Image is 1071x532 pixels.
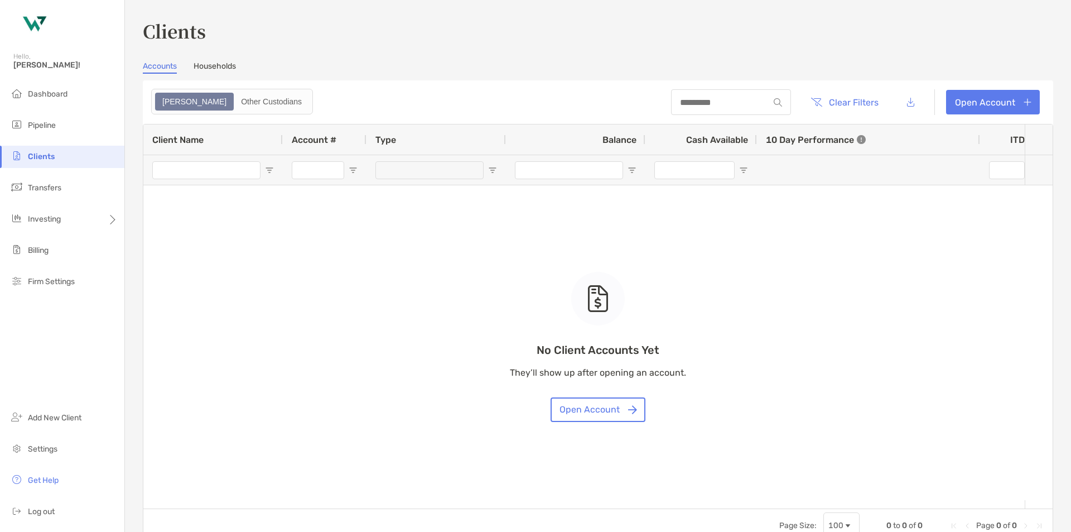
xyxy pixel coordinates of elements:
[828,521,843,530] div: 100
[510,343,686,357] p: No Client Accounts Yet
[10,504,23,517] img: logout icon
[28,444,57,454] span: Settings
[779,521,817,530] div: Page Size:
[10,473,23,486] img: get-help icon
[1003,521,1010,530] span: of
[28,476,59,485] span: Get Help
[10,410,23,424] img: add_new_client icon
[1035,521,1044,530] div: Last Page
[143,61,177,74] a: Accounts
[10,87,23,100] img: dashboard icon
[976,521,995,530] span: Page
[551,397,645,422] button: Open Account
[918,521,923,530] span: 0
[510,366,686,380] p: They’ll show up after opening an account.
[28,277,75,286] span: Firm Settings
[902,521,907,530] span: 0
[28,152,55,161] span: Clients
[886,521,891,530] span: 0
[963,521,972,530] div: Previous Page
[10,442,23,455] img: settings icon
[28,507,55,516] span: Log out
[946,90,1040,114] a: Open Account
[28,121,56,130] span: Pipeline
[802,90,887,114] button: Clear Filters
[1021,521,1030,530] div: Next Page
[10,212,23,225] img: investing icon
[949,521,958,530] div: First Page
[28,214,61,224] span: Investing
[893,521,900,530] span: to
[13,60,118,70] span: [PERSON_NAME]!
[13,4,54,45] img: Zoe Logo
[10,243,23,256] img: billing icon
[156,94,233,109] div: Zoe
[151,89,313,114] div: segmented control
[10,118,23,131] img: pipeline icon
[28,413,81,423] span: Add New Client
[10,274,23,287] img: firm-settings icon
[143,18,1053,44] h3: Clients
[10,149,23,162] img: clients icon
[194,61,236,74] a: Households
[235,94,308,109] div: Other Custodians
[28,246,49,255] span: Billing
[28,183,61,193] span: Transfers
[774,98,782,107] img: input icon
[1012,521,1017,530] span: 0
[996,521,1001,530] span: 0
[628,405,637,414] img: button icon
[909,521,916,530] span: of
[10,180,23,194] img: transfers icon
[28,89,67,99] span: Dashboard
[587,285,609,312] img: empty state icon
